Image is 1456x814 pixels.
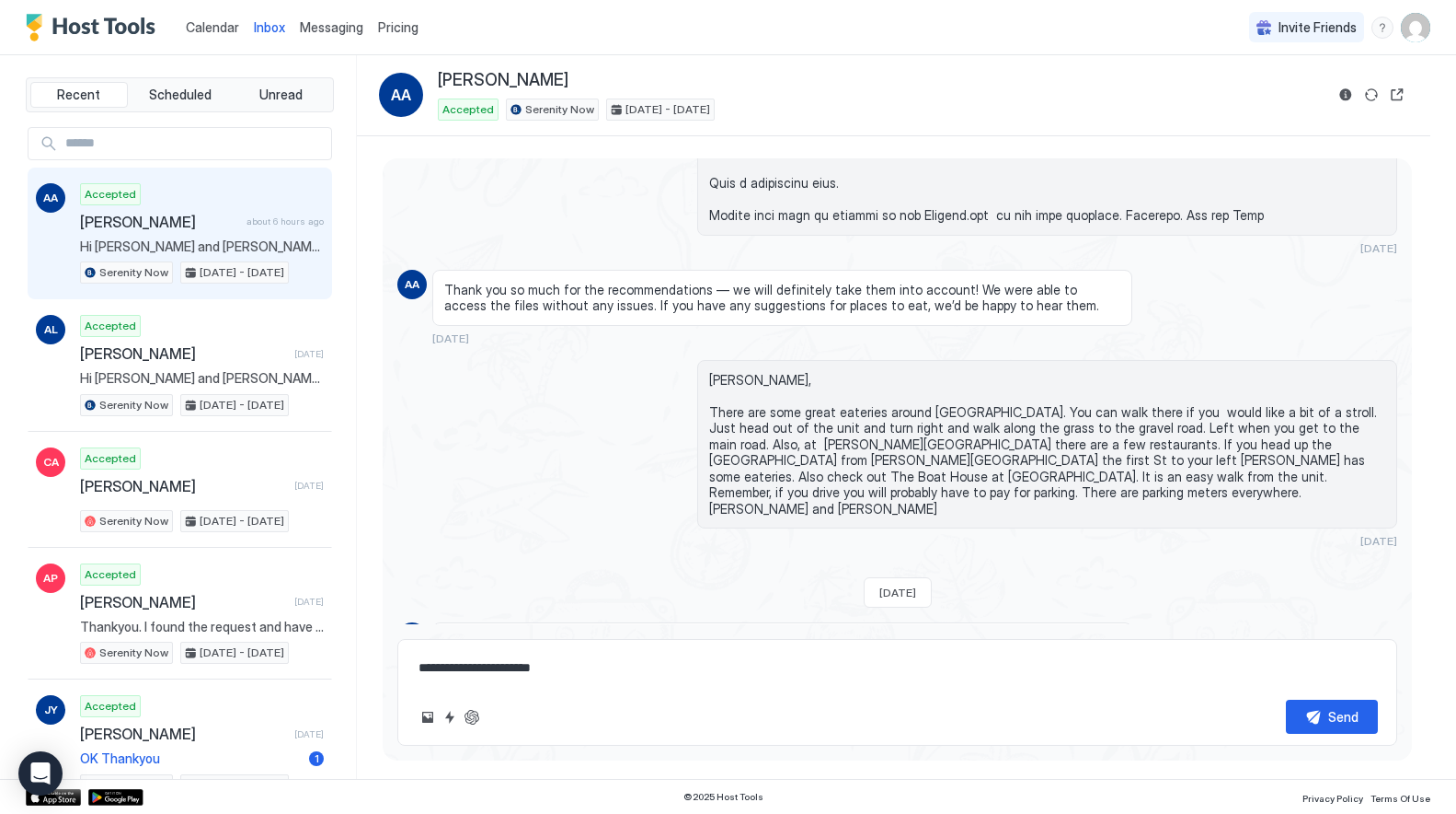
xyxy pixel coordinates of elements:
a: App Store [26,789,81,806]
div: menu [1371,17,1393,39]
span: AA [405,276,419,293]
span: [PERSON_NAME] [80,477,287,495]
span: Serenity Now [525,101,594,118]
span: AP [43,570,58,587]
span: [DATE] - [DATE] [200,264,284,281]
a: Host Tools Logo [26,14,164,41]
span: Privacy Policy [1302,793,1363,804]
span: Accepted [85,186,136,203]
span: Thankyou. I found the request and have accepted. It is all locked in. [PERSON_NAME] [80,619,324,635]
span: [PERSON_NAME] [80,725,287,743]
span: AA [391,84,411,106]
span: [PERSON_NAME] [80,344,287,363]
span: [DATE] - [DATE] [200,777,284,794]
button: Upload image [417,706,439,728]
span: © 2025 Host Tools [683,791,763,803]
span: Invite Friends [1278,19,1357,36]
a: Privacy Policy [1302,787,1363,807]
span: Serenity Now [99,264,168,281]
span: [DATE] [294,480,324,492]
span: [DATE] [1360,241,1397,255]
a: Messaging [300,17,363,37]
span: [DATE] - [DATE] [625,101,710,118]
span: Accepted [85,566,136,583]
span: Inbox [254,19,285,35]
button: Unread [232,82,329,108]
span: Accepted [442,101,494,118]
a: Google Play Store [88,789,143,806]
span: Serenity Now [99,397,168,413]
span: Serenity Now [99,645,168,661]
a: Terms Of Use [1370,787,1430,807]
button: Scheduled [132,82,229,108]
input: Input Field [58,128,331,159]
span: CA [43,454,59,471]
span: AL [44,321,58,338]
span: Thank you so much for the recommendations — we will definitely take them into account! We were ab... [444,282,1120,314]
span: Recent [57,87,100,103]
span: [DATE] - [DATE] [200,513,284,529]
span: Serenity Now [99,777,168,794]
a: Calendar [186,17,239,37]
span: Scheduled [149,87,212,103]
div: Open Intercom Messenger [18,751,63,796]
button: Reservation information [1335,84,1357,106]
span: Hi [PERSON_NAME] and [PERSON_NAME], yes, that'd be awesome. Thanks 😊 [80,370,324,387]
div: User profile [1401,13,1430,42]
span: AA [43,190,58,206]
span: Accepted [85,698,136,715]
span: [DATE] [294,348,324,360]
button: Send [1286,700,1378,734]
span: Calendar [186,19,239,35]
button: ChatGPT Auto Reply [461,706,483,728]
span: Pricing [378,19,418,36]
span: Hi [PERSON_NAME] and [PERSON_NAME], how are you? Hope you’re doing well! We left the house a litt... [80,238,324,255]
span: 1 [315,751,319,765]
span: [DATE] [1360,534,1397,548]
span: JY [44,702,58,718]
div: tab-group [26,77,334,112]
span: [PERSON_NAME] [438,70,568,91]
button: Open reservation [1386,84,1408,106]
span: Terms Of Use [1370,793,1430,804]
button: Quick reply [439,706,461,728]
span: [PERSON_NAME], There are some great eateries around [GEOGRAPHIC_DATA]. You can walk there if you ... [709,372,1385,517]
span: [DATE] [432,331,469,345]
span: Accepted [85,450,136,467]
span: Serenity Now [99,513,168,529]
button: Recent [30,82,128,108]
span: [DATE] - [DATE] [200,397,284,413]
a: Inbox [254,17,285,37]
span: Messaging [300,19,363,35]
span: Unread [259,87,303,103]
span: [DATE] [879,586,916,599]
span: Accepted [85,318,136,334]
span: [PERSON_NAME] [80,593,287,611]
span: OK Thankyou [80,750,302,767]
div: Send [1328,707,1359,727]
span: [DATE] [294,728,324,740]
span: [DATE] [294,596,324,608]
span: [DATE] - [DATE] [200,645,284,661]
span: [PERSON_NAME] [80,213,239,231]
button: Sync reservation [1360,84,1382,106]
span: about 6 hours ago [246,215,324,227]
